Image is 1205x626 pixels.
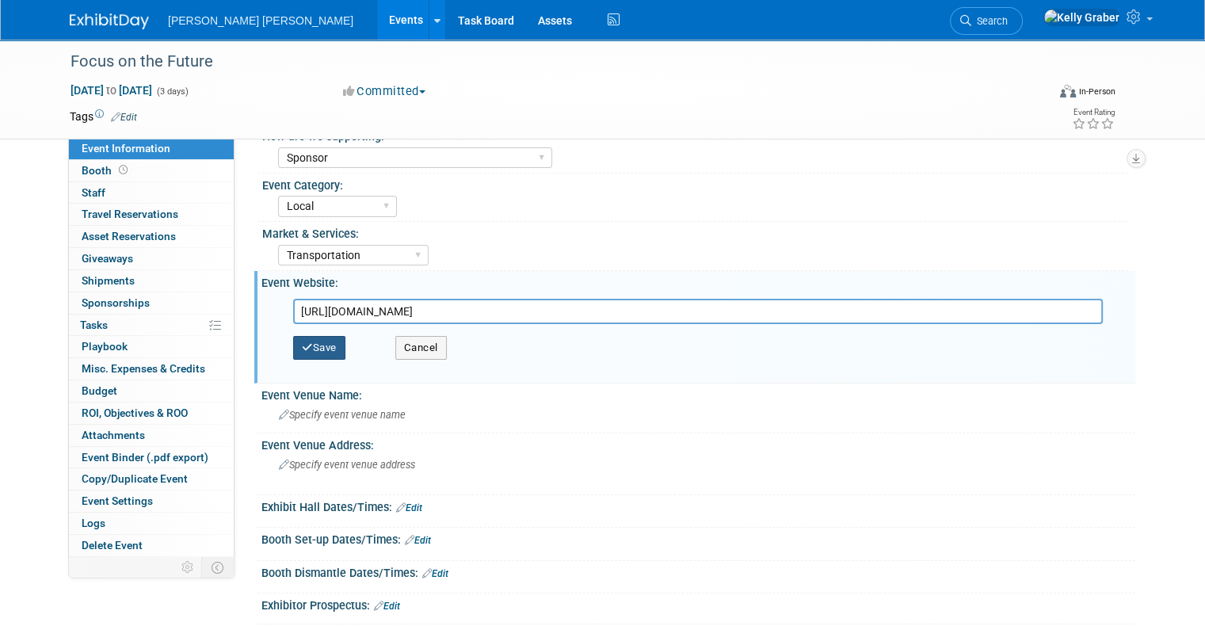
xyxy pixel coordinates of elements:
[70,109,137,124] td: Tags
[395,336,447,360] button: Cancel
[70,13,149,29] img: ExhibitDay
[396,502,422,513] a: Edit
[70,83,153,97] span: [DATE] [DATE]
[82,274,135,287] span: Shipments
[69,336,234,357] a: Playbook
[69,204,234,225] a: Travel Reservations
[82,494,153,507] span: Event Settings
[80,319,108,331] span: Tasks
[69,248,234,269] a: Giveaways
[961,82,1115,106] div: Event Format
[168,14,353,27] span: [PERSON_NAME] [PERSON_NAME]
[69,138,234,159] a: Event Information
[261,561,1135,582] div: Booth Dismantle Dates/Times:
[69,490,234,512] a: Event Settings
[116,164,131,176] span: Booth not reserved yet
[82,230,176,242] span: Asset Reservations
[279,409,406,421] span: Specify event venue name
[337,83,432,100] button: Committed
[82,296,150,309] span: Sponsorships
[69,270,234,292] a: Shipments
[262,222,1128,242] div: Market & Services:
[950,7,1023,35] a: Search
[69,292,234,314] a: Sponsorships
[261,594,1135,614] div: Exhibitor Prospectus:
[69,160,234,181] a: Booth
[69,513,234,534] a: Logs
[69,468,234,490] a: Copy/Duplicate Event
[111,112,137,123] a: Edit
[69,403,234,424] a: ROI, Objectives & ROO
[82,186,105,199] span: Staff
[261,433,1135,453] div: Event Venue Address:
[82,164,131,177] span: Booth
[82,362,205,375] span: Misc. Expenses & Credits
[971,15,1008,27] span: Search
[405,535,431,546] a: Edit
[69,447,234,468] a: Event Binder (.pdf export)
[293,336,345,360] button: Save
[82,142,170,155] span: Event Information
[82,384,117,397] span: Budget
[69,315,234,336] a: Tasks
[69,425,234,446] a: Attachments
[82,539,143,552] span: Delete Event
[82,252,133,265] span: Giveaways
[262,174,1128,193] div: Event Category:
[279,459,415,471] span: Specify event venue address
[82,407,188,419] span: ROI, Objectives & ROO
[82,340,128,353] span: Playbook
[1078,86,1115,97] div: In-Person
[69,182,234,204] a: Staff
[69,380,234,402] a: Budget
[261,384,1135,403] div: Event Venue Name:
[69,226,234,247] a: Asset Reservations
[65,48,1027,76] div: Focus on the Future
[1072,109,1115,116] div: Event Rating
[82,472,188,485] span: Copy/Duplicate Event
[82,451,208,464] span: Event Binder (.pdf export)
[374,601,400,612] a: Edit
[82,208,178,220] span: Travel Reservations
[155,86,189,97] span: (3 days)
[82,517,105,529] span: Logs
[1043,9,1120,26] img: Kelly Graber
[261,495,1135,516] div: Exhibit Hall Dates/Times:
[261,528,1135,548] div: Booth Set-up Dates/Times:
[82,429,145,441] span: Attachments
[202,557,235,578] td: Toggle Event Tabs
[261,271,1135,291] div: Event Website:
[293,299,1103,324] input: Enter URL
[422,568,448,579] a: Edit
[69,535,234,556] a: Delete Event
[174,557,202,578] td: Personalize Event Tab Strip
[104,84,119,97] span: to
[69,358,234,380] a: Misc. Expenses & Credits
[1060,85,1076,97] img: Format-Inperson.png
